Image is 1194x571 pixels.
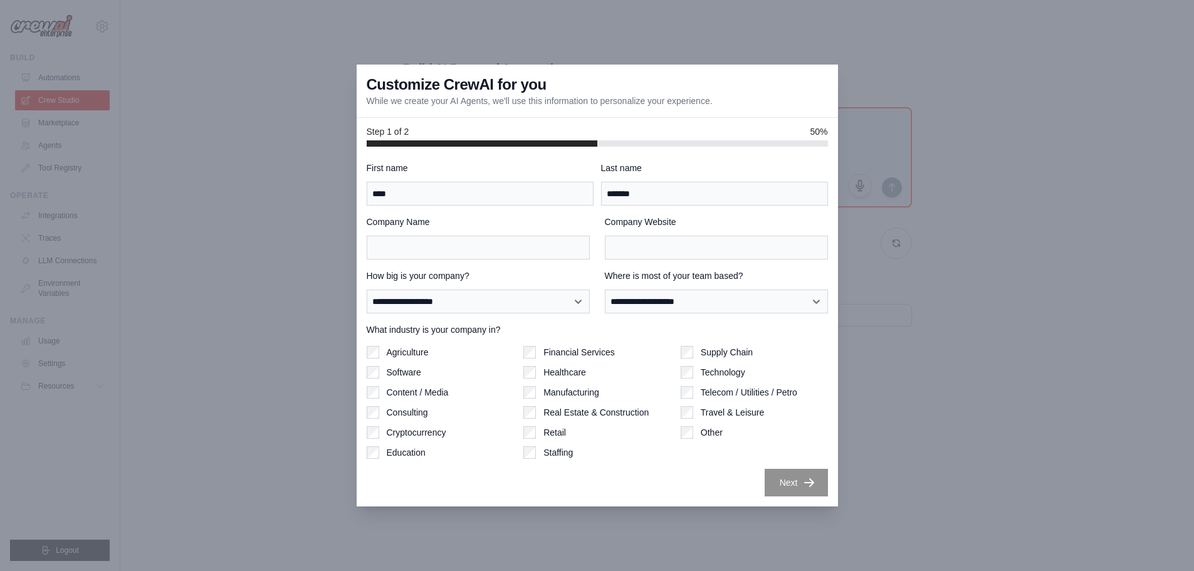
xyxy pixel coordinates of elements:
[543,446,573,459] label: Staffing
[701,426,723,439] label: Other
[543,386,599,399] label: Manufacturing
[701,366,745,379] label: Technology
[810,125,827,138] span: 50%
[367,216,590,228] label: Company Name
[605,270,828,282] label: Where is most of your team based?
[543,346,615,359] label: Financial Services
[387,426,446,439] label: Cryptocurrency
[367,162,594,174] label: First name
[367,75,547,95] h3: Customize CrewAI for you
[387,406,428,419] label: Consulting
[387,446,426,459] label: Education
[387,386,449,399] label: Content / Media
[367,95,713,107] p: While we create your AI Agents, we'll use this information to personalize your experience.
[605,216,828,228] label: Company Website
[701,406,764,419] label: Travel & Leisure
[1131,511,1194,571] iframe: Chat Widget
[1131,511,1194,571] div: Widget chat
[367,323,828,336] label: What industry is your company in?
[367,270,590,282] label: How big is your company?
[387,366,421,379] label: Software
[387,346,429,359] label: Agriculture
[543,366,586,379] label: Healthcare
[701,386,797,399] label: Telecom / Utilities / Petro
[543,426,566,439] label: Retail
[701,346,753,359] label: Supply Chain
[765,469,828,496] button: Next
[367,125,409,138] span: Step 1 of 2
[601,162,828,174] label: Last name
[543,406,649,419] label: Real Estate & Construction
